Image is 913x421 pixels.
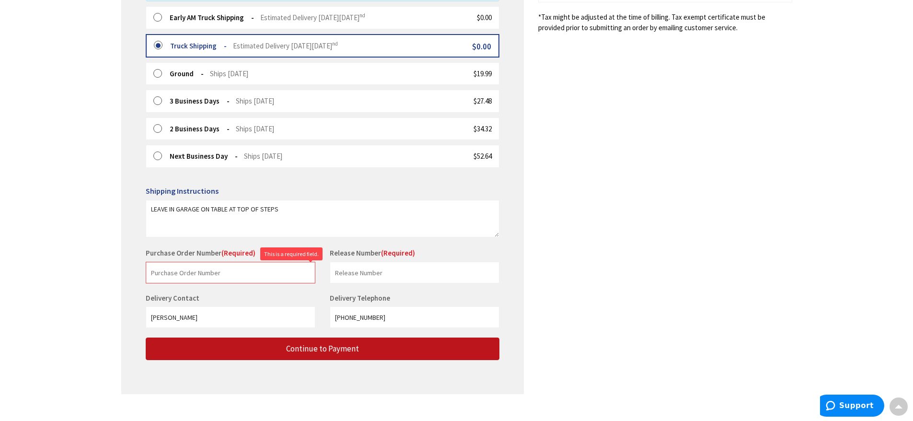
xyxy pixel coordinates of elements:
[236,96,274,105] span: Ships [DATE]
[146,293,202,303] label: Delivery Contact
[210,69,248,78] span: Ships [DATE]
[170,41,227,50] strong: Truck Shipping
[474,69,492,78] span: $19.99
[332,40,338,47] sup: nd
[286,343,359,354] span: Continue to Payment
[233,41,338,50] span: Estimated Delivery [DATE][DATE]
[170,152,238,161] strong: Next Business Day
[170,96,230,105] strong: 3 Business Days
[477,13,492,22] span: $0.00
[474,152,492,161] span: $52.64
[820,395,884,419] iframe: Opens a widget where you can find more information
[538,12,792,33] : *Tax might be adjusted at the time of billing. Tax exempt certificate must be provided prior to s...
[260,247,323,260] div: This is a required field.
[472,41,491,52] span: $0.00
[170,13,254,22] strong: Early AM Truck Shipping
[330,262,499,283] input: Release Number
[170,69,204,78] strong: Ground
[146,262,315,283] input: Purchase Order Number
[359,12,365,19] sup: nd
[381,248,415,257] span: (Required)
[330,248,415,258] label: Release Number
[146,248,255,258] label: Purchase Order Number
[474,124,492,133] span: $34.32
[260,13,365,22] span: Estimated Delivery [DATE][DATE]
[236,124,274,133] span: Ships [DATE]
[330,293,393,303] label: Delivery Telephone
[221,248,255,257] span: (Required)
[244,152,282,161] span: Ships [DATE]
[146,338,499,360] button: Continue to Payment
[146,186,219,196] span: Shipping Instructions
[474,96,492,105] span: $27.48
[170,124,230,133] strong: 2 Business Days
